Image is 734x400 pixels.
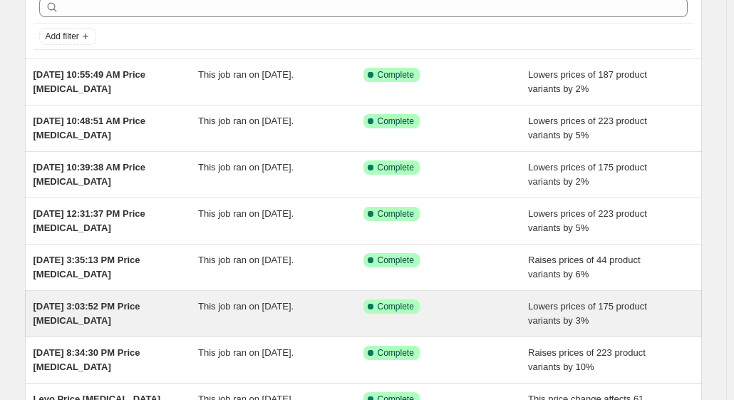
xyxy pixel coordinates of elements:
[528,255,641,280] span: Raises prices of 44 product variants by 6%
[528,69,647,94] span: Lowers prices of 187 product variants by 2%
[33,69,146,94] span: [DATE] 10:55:49 AM Price [MEDICAL_DATA]
[378,69,414,81] span: Complete
[528,301,647,326] span: Lowers prices of 175 product variants by 3%
[198,208,294,219] span: This job ran on [DATE].
[33,116,146,140] span: [DATE] 10:48:51 AM Price [MEDICAL_DATA]
[198,116,294,126] span: This job ran on [DATE].
[378,208,414,220] span: Complete
[33,162,146,187] span: [DATE] 10:39:38 AM Price [MEDICAL_DATA]
[198,162,294,173] span: This job ran on [DATE].
[378,301,414,312] span: Complete
[528,116,647,140] span: Lowers prices of 223 product variants by 5%
[33,347,140,372] span: [DATE] 8:34:30 PM Price [MEDICAL_DATA]
[39,28,96,45] button: Add filter
[378,255,414,266] span: Complete
[33,208,145,233] span: [DATE] 12:31:37 PM Price [MEDICAL_DATA]
[378,162,414,173] span: Complete
[378,116,414,127] span: Complete
[33,301,140,326] span: [DATE] 3:03:52 PM Price [MEDICAL_DATA]
[46,31,79,42] span: Add filter
[528,347,646,372] span: Raises prices of 223 product variants by 10%
[198,301,294,312] span: This job ran on [DATE].
[198,255,294,265] span: This job ran on [DATE].
[198,347,294,358] span: This job ran on [DATE].
[33,255,140,280] span: [DATE] 3:35:13 PM Price [MEDICAL_DATA]
[528,208,647,233] span: Lowers prices of 223 product variants by 5%
[198,69,294,80] span: This job ran on [DATE].
[378,347,414,359] span: Complete
[528,162,647,187] span: Lowers prices of 175 product variants by 2%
